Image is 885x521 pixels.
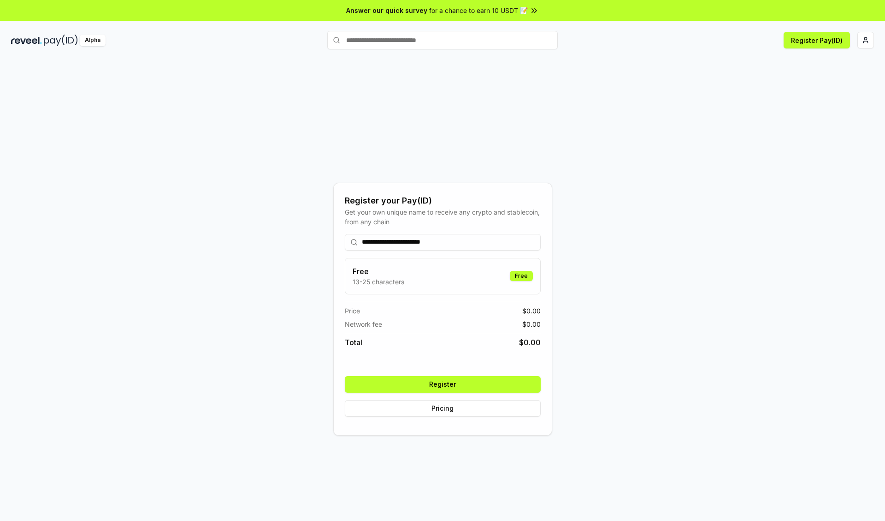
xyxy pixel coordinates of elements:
[11,35,42,46] img: reveel_dark
[429,6,528,15] span: for a chance to earn 10 USDT 📝
[522,319,541,329] span: $ 0.00
[519,337,541,348] span: $ 0.00
[80,35,106,46] div: Alpha
[345,376,541,393] button: Register
[345,400,541,417] button: Pricing
[510,271,533,281] div: Free
[346,6,427,15] span: Answer our quick survey
[353,266,404,277] h3: Free
[522,306,541,316] span: $ 0.00
[345,207,541,227] div: Get your own unique name to receive any crypto and stablecoin, from any chain
[345,306,360,316] span: Price
[784,32,850,48] button: Register Pay(ID)
[345,337,362,348] span: Total
[44,35,78,46] img: pay_id
[353,277,404,287] p: 13-25 characters
[345,319,382,329] span: Network fee
[345,194,541,207] div: Register your Pay(ID)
